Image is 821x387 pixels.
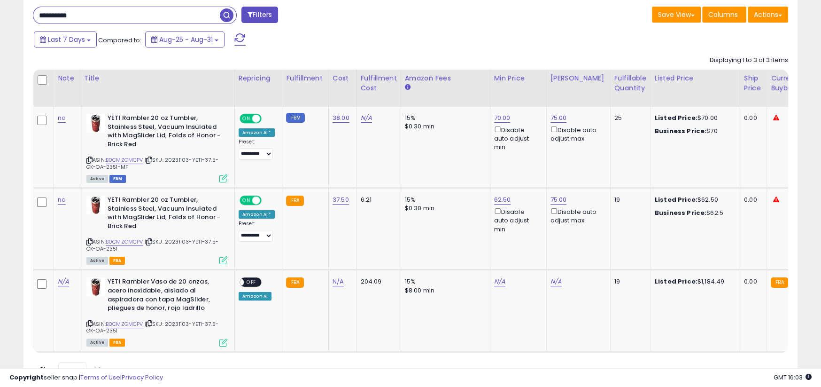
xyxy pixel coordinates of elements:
div: 19 [614,196,643,204]
div: $0.30 min [405,204,483,213]
a: N/A [361,113,372,123]
div: 0.00 [744,196,759,204]
div: Repricing [239,73,279,83]
small: FBA [771,277,788,288]
div: 15% [405,196,483,204]
div: Min Price [494,73,542,83]
img: 415PrWCdknL._SL40_.jpg [86,114,105,133]
span: OFF [260,197,275,205]
div: $8.00 min [405,286,483,295]
div: Cost [333,73,353,83]
div: 15% [405,114,483,122]
b: YETI Rambler 20 oz Tumbler, Stainless Steel, Vacuum Insulated with MagSlider Lid, Folds of Honor ... [108,196,222,233]
div: Disable auto adjust max [550,206,603,225]
span: All listings currently available for purchase on Amazon [86,257,108,265]
span: OFF [260,115,275,123]
div: Amazon AI [239,292,271,300]
b: Listed Price: [655,113,697,122]
div: Current Buybox Price [771,73,819,93]
div: ASIN: [86,196,227,263]
button: Last 7 Days [34,32,97,47]
b: Listed Price: [655,277,697,286]
a: no [58,113,66,123]
a: 70.00 [494,113,511,123]
div: Listed Price [655,73,736,83]
span: Last 7 Days [48,35,85,44]
a: 37.50 [333,195,349,205]
div: Disable auto adjust min [494,125,539,151]
b: YETI Rambler 20 oz Tumbler, Stainless Steel, Vacuum Insulated with MagSlider Lid, Folds of Honor ... [108,114,222,151]
div: Amazon AI * [239,210,275,219]
span: | SKU: 20231103-YETI-37.5-GK-OA-2351-MF [86,156,218,170]
div: ASIN: [86,114,227,182]
button: Actions [748,7,788,23]
a: 75.00 [550,113,567,123]
button: Columns [702,7,746,23]
div: $0.30 min [405,122,483,131]
span: OFF [244,278,259,286]
strong: Copyright [9,373,44,382]
span: ON [240,115,252,123]
img: 415PrWCdknL._SL40_.jpg [86,196,105,214]
img: 415PrWCdknL._SL40_.jpg [86,277,105,296]
div: Preset: [239,221,275,242]
div: Fulfillment [286,73,324,83]
div: Fulfillment Cost [361,73,397,93]
div: Disable auto adjust min [494,206,539,233]
small: FBA [286,277,303,288]
div: $70.00 [655,114,733,122]
a: 62.50 [494,195,511,205]
b: Business Price: [655,126,706,135]
div: Ship Price [744,73,763,93]
div: $62.5 [655,209,733,217]
span: FBA [109,339,125,347]
b: Listed Price: [655,195,697,204]
a: no [58,195,66,205]
div: 19 [614,277,643,286]
div: 0.00 [744,277,759,286]
a: B0CMZGMCPV [106,156,143,164]
span: FBM [109,175,126,183]
span: Show: entries [40,365,108,374]
button: Filters [241,7,278,23]
div: $62.50 [655,196,733,204]
div: Note [58,73,76,83]
a: N/A [550,277,562,286]
div: Fulfillable Quantity [614,73,647,93]
div: Amazon Fees [405,73,486,83]
b: YETI Rambler Vaso de 20 onzas, acero inoxidable, aislado al aspiradora con tapa MagSlider, pliegu... [108,277,222,315]
button: Aug-25 - Aug-31 [145,32,225,47]
div: [PERSON_NAME] [550,73,606,83]
span: ON [240,197,252,205]
div: 15% [405,277,483,286]
b: Business Price: [655,208,706,217]
div: seller snap | | [9,373,163,382]
a: 75.00 [550,195,567,205]
small: FBM [286,113,304,123]
span: | SKU: 20231103-YETI-37.5-GK-OA-2351 [86,238,218,252]
small: Amazon Fees. [405,83,410,92]
div: 6.21 [361,196,394,204]
div: 0.00 [744,114,759,122]
span: Compared to: [98,36,141,45]
div: Displaying 1 to 3 of 3 items [710,56,788,65]
div: 204.09 [361,277,394,286]
span: Aug-25 - Aug-31 [159,35,213,44]
a: N/A [333,277,344,286]
a: N/A [494,277,505,286]
a: N/A [58,277,69,286]
a: B0CMZGMCPV [106,238,143,246]
div: Preset: [239,139,275,160]
a: Privacy Policy [122,373,163,382]
a: 38.00 [333,113,349,123]
a: Terms of Use [80,373,120,382]
div: $70 [655,127,733,135]
div: ASIN: [86,277,227,345]
div: Title [84,73,231,83]
a: B0CMZGMCPV [106,320,143,328]
span: FBA [109,257,125,265]
small: FBA [286,196,303,206]
span: All listings currently available for purchase on Amazon [86,339,108,347]
button: Save View [652,7,701,23]
div: Amazon AI * [239,128,275,137]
